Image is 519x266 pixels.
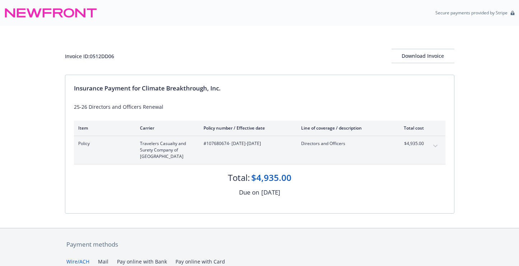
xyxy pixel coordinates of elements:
div: 25-26 Directors and Officers Renewal [74,103,445,111]
div: Invoice ID: 0512DD06 [65,52,114,60]
span: $4,935.00 [397,140,424,147]
div: Total: [228,172,250,184]
div: Payment methods [66,240,453,249]
span: Travelers Casualty and Surety Company of [GEOGRAPHIC_DATA] [140,140,192,160]
span: #107680674 - [DATE]-[DATE] [204,140,290,147]
div: Item [78,125,128,131]
span: Directors and Officers [301,140,385,147]
button: expand content [430,140,441,152]
div: Policy number / Effective date [204,125,290,131]
p: Secure payments provided by Stripe [435,10,508,16]
div: Due on [239,188,259,197]
div: $4,935.00 [251,172,291,184]
div: Carrier [140,125,192,131]
div: [DATE] [261,188,280,197]
div: Insurance Payment for Climate Breakthrough, Inc. [74,84,445,93]
div: Line of coverage / description [301,125,385,131]
span: Policy [78,140,128,147]
div: Total cost [397,125,424,131]
button: Download Invoice [392,49,454,63]
div: PolicyTravelers Casualty and Surety Company of [GEOGRAPHIC_DATA]#107680674- [DATE]-[DATE]Director... [74,136,445,164]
